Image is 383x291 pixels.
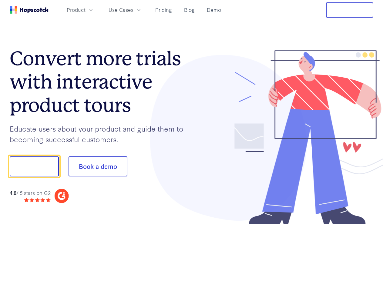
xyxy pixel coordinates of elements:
button: Free Trial [326,2,373,18]
h1: Convert more trials with interactive product tours [10,47,192,117]
strong: 4.8 [10,189,16,196]
button: Use Cases [105,5,146,15]
span: Product [67,6,86,14]
a: Home [10,6,49,14]
a: Blog [182,5,197,15]
button: Book a demo [69,156,127,176]
p: Educate users about your product and guide them to becoming successful customers. [10,123,192,144]
span: Use Cases [109,6,133,14]
button: Product [63,5,98,15]
a: Demo [204,5,223,15]
button: Show me! [10,156,59,176]
div: / 5 stars on G2 [10,189,51,197]
a: Pricing [153,5,174,15]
